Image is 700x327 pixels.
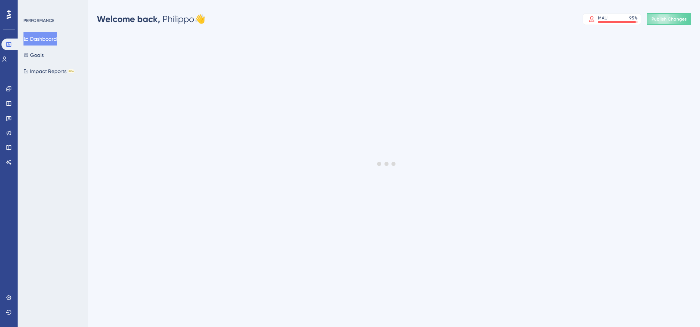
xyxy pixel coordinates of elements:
button: Impact ReportsBETA [23,65,74,78]
div: PERFORMANCE [23,18,54,23]
span: Publish Changes [652,16,687,22]
div: Philippo 👋 [97,13,205,25]
div: 95 % [629,15,638,21]
span: Welcome back, [97,14,160,24]
div: BETA [68,69,74,73]
button: Dashboard [23,32,57,46]
button: Publish Changes [647,13,691,25]
div: MAU [598,15,608,21]
button: Goals [23,48,44,62]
